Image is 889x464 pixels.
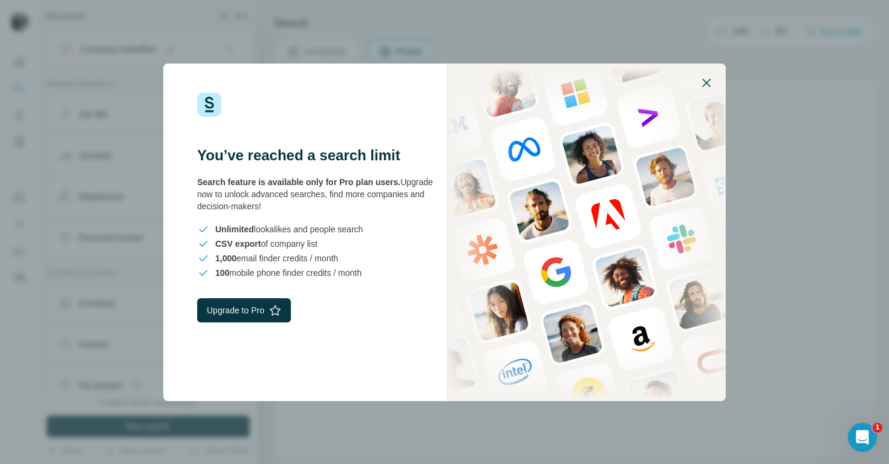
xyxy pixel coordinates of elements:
img: Surfe Stock Photo - showing people and technologies [446,64,726,401]
span: email finder credits / month [215,252,338,264]
img: Surfe Logo [197,93,221,117]
div: Upgrade now to unlock advanced searches, find more companies and decision-makers! [197,176,444,212]
span: 100 [215,268,229,278]
span: Search feature is available only for Pro plan users. [197,177,400,187]
span: mobile phone finder credits / month [215,267,362,279]
span: lookalikes and people search [215,223,363,235]
button: Upgrade to Pro [197,298,291,322]
span: Unlimited [215,224,254,234]
iframe: Intercom live chat [848,423,877,452]
span: of company list [215,238,317,250]
span: 1,000 [215,253,236,263]
span: 1 [873,423,882,433]
span: CSV export [215,239,261,249]
h3: You’ve reached a search limit [197,146,444,165]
